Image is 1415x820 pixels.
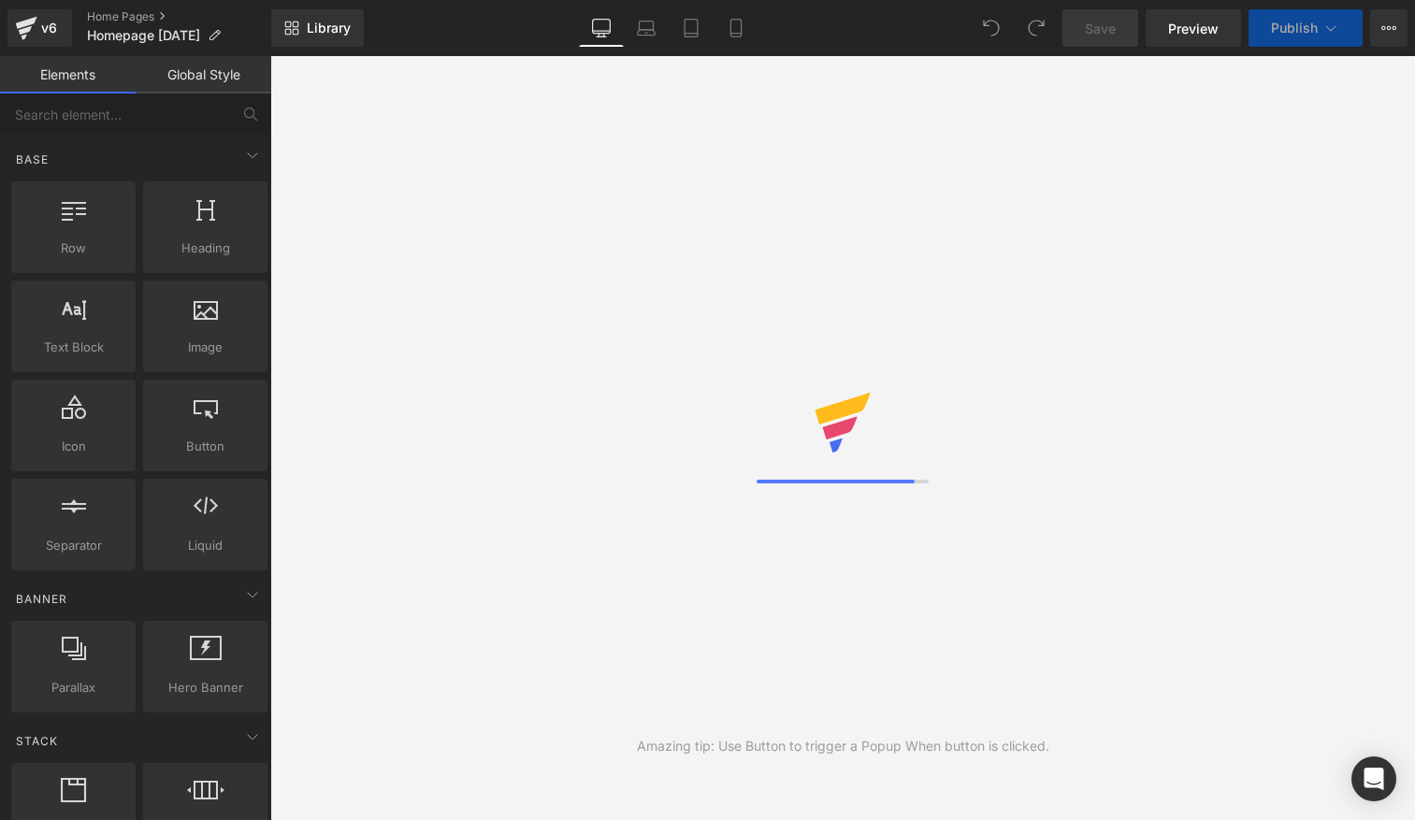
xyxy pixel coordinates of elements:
span: Hero Banner [149,678,262,698]
span: Separator [17,536,130,555]
span: Icon [17,437,130,456]
button: Redo [1018,9,1055,47]
a: Desktop [579,9,624,47]
a: Global Style [136,56,271,94]
span: Homepage [DATE] [87,28,200,43]
span: Image [149,338,262,357]
button: More [1370,9,1408,47]
span: Stack [14,732,60,750]
a: v6 [7,9,72,47]
button: Publish [1249,9,1363,47]
span: Preview [1168,19,1219,38]
span: Base [14,151,51,168]
span: Banner [14,590,69,608]
span: Parallax [17,678,130,698]
span: Heading [149,238,262,258]
div: Open Intercom Messenger [1351,756,1396,801]
a: Laptop [624,9,669,47]
span: Button [149,437,262,456]
span: Publish [1271,21,1318,36]
a: Mobile [714,9,758,47]
div: v6 [37,16,61,40]
a: Tablet [669,9,714,47]
span: Save [1085,19,1116,38]
button: Undo [973,9,1010,47]
span: Row [17,238,130,258]
span: Library [307,20,351,36]
a: New Library [271,9,364,47]
span: Liquid [149,536,262,555]
a: Preview [1146,9,1241,47]
div: Amazing tip: Use Button to trigger a Popup When button is clicked. [637,736,1049,756]
a: Home Pages [87,9,271,24]
span: Text Block [17,338,130,357]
